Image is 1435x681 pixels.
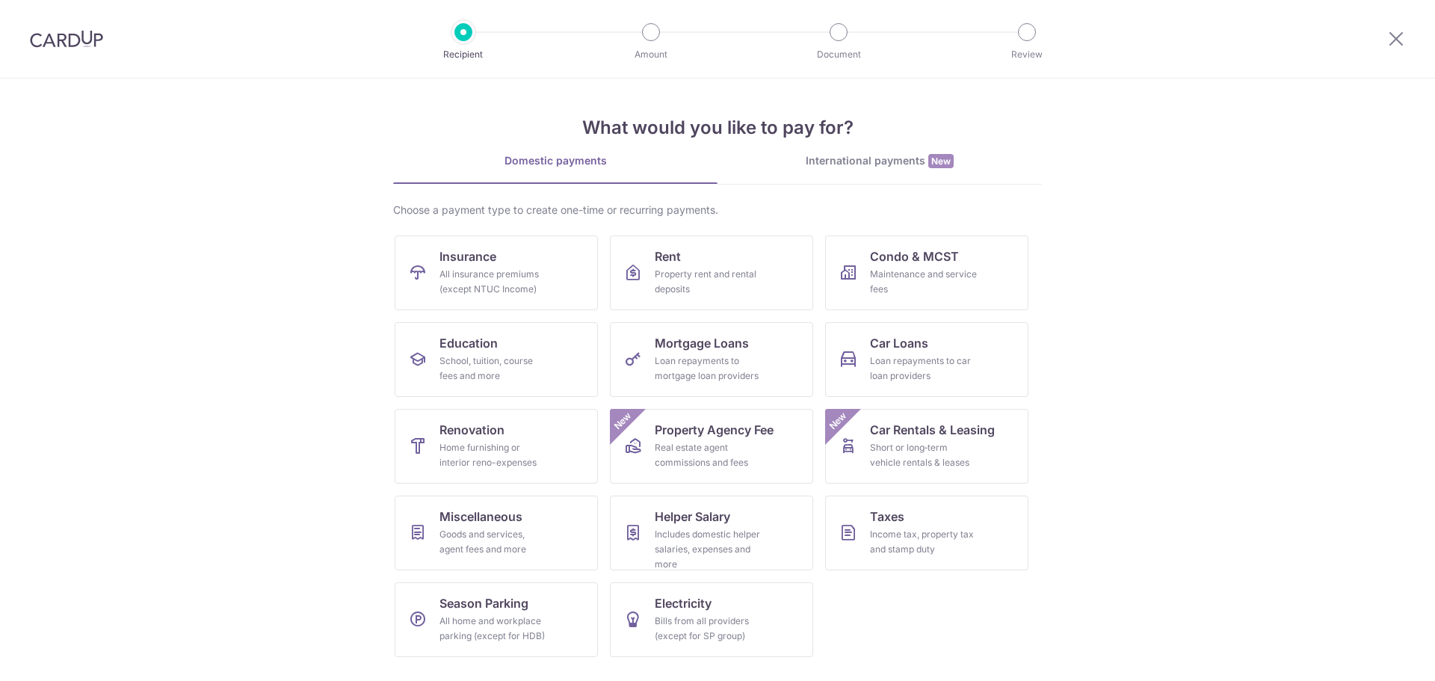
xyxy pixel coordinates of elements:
[655,527,762,572] div: Includes domestic helper salaries, expenses and more
[439,334,498,352] span: Education
[783,47,894,62] p: Document
[596,47,706,62] p: Amount
[395,582,598,657] a: Season ParkingAll home and workplace parking (except for HDB)
[717,153,1042,169] div: International payments
[825,496,1028,570] a: TaxesIncome tax, property tax and stamp duty
[439,421,504,439] span: Renovation
[439,594,528,612] span: Season Parking
[826,409,851,434] span: New
[395,322,598,397] a: EducationSchool, tuition, course fees and more
[610,235,813,310] a: RentProperty rent and rental deposits
[395,409,598,484] a: RenovationHome furnishing or interior reno-expenses
[870,440,978,470] div: Short or long‑term vehicle rentals & leases
[439,614,547,644] div: All home and workplace parking (except for HDB)
[439,354,547,383] div: School, tuition, course fees and more
[439,527,547,557] div: Goods and services, agent fees and more
[928,154,954,168] span: New
[655,247,681,265] span: Rent
[655,354,762,383] div: Loan repayments to mortgage loan providers
[870,267,978,297] div: Maintenance and service fees
[393,153,717,168] div: Domestic payments
[1339,636,1420,674] iframe: Opens a widget where you can find more information
[655,614,762,644] div: Bills from all providers (except for SP group)
[439,267,547,297] div: All insurance premiums (except NTUC Income)
[825,322,1028,397] a: Car LoansLoan repayments to car loan providers
[825,235,1028,310] a: Condo & MCSTMaintenance and service fees
[870,421,995,439] span: Car Rentals & Leasing
[972,47,1082,62] p: Review
[870,508,904,526] span: Taxes
[610,322,813,397] a: Mortgage LoansLoan repayments to mortgage loan providers
[870,247,959,265] span: Condo & MCST
[408,47,519,62] p: Recipient
[439,440,547,470] div: Home furnishing or interior reno-expenses
[30,30,103,48] img: CardUp
[655,594,712,612] span: Electricity
[611,409,635,434] span: New
[439,508,522,526] span: Miscellaneous
[393,203,1042,218] div: Choose a payment type to create one-time or recurring payments.
[870,527,978,557] div: Income tax, property tax and stamp duty
[825,409,1028,484] a: Car Rentals & LeasingShort or long‑term vehicle rentals & leasesNew
[870,334,928,352] span: Car Loans
[610,496,813,570] a: Helper SalaryIncludes domestic helper salaries, expenses and more
[655,421,774,439] span: Property Agency Fee
[870,354,978,383] div: Loan repayments to car loan providers
[655,508,730,526] span: Helper Salary
[655,334,749,352] span: Mortgage Loans
[610,582,813,657] a: ElectricityBills from all providers (except for SP group)
[439,247,496,265] span: Insurance
[655,440,762,470] div: Real estate agent commissions and fees
[395,235,598,310] a: InsuranceAll insurance premiums (except NTUC Income)
[393,114,1042,141] h4: What would you like to pay for?
[655,267,762,297] div: Property rent and rental deposits
[395,496,598,570] a: MiscellaneousGoods and services, agent fees and more
[610,409,813,484] a: Property Agency FeeReal estate agent commissions and feesNew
